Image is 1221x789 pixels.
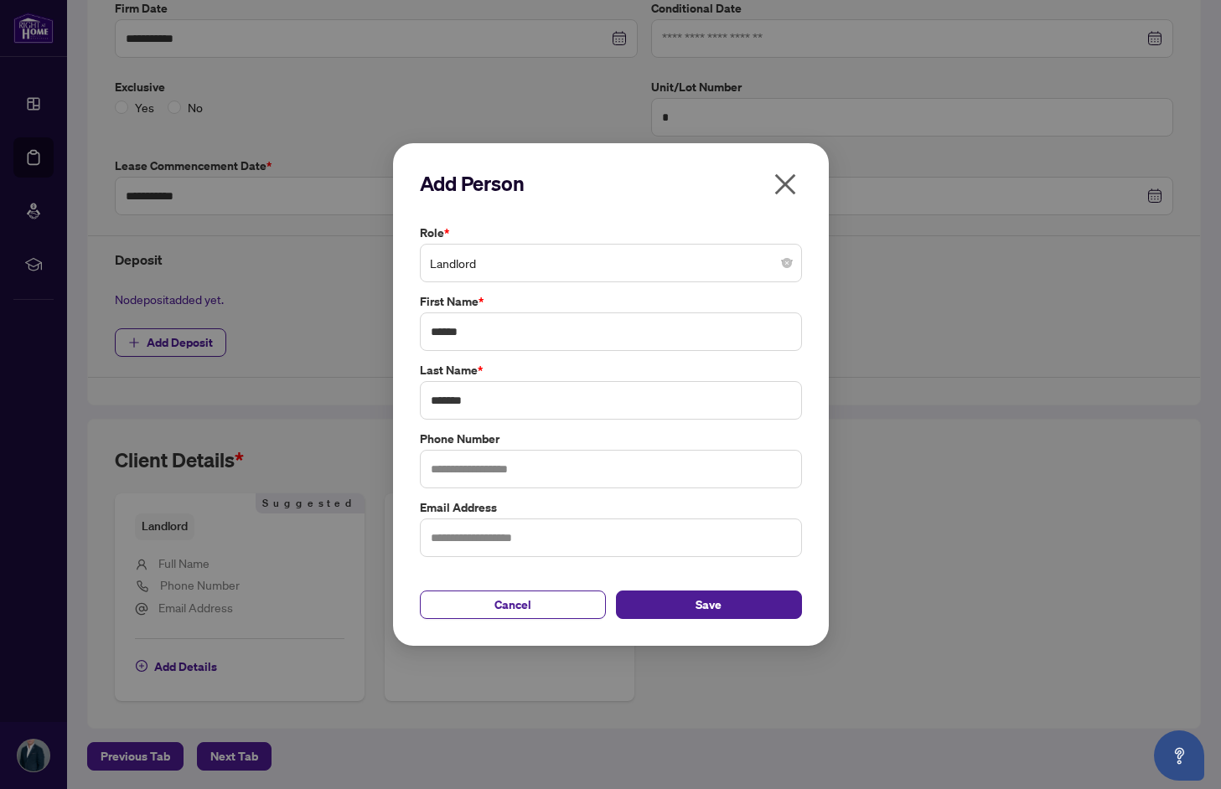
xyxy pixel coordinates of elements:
button: Cancel [420,590,606,619]
h2: Add Person [420,170,802,197]
label: Last Name [420,361,802,379]
label: Email Address [420,498,802,517]
label: Role [420,224,802,242]
button: Save [616,590,802,619]
span: Landlord [430,247,792,279]
button: Open asap [1154,730,1204,781]
span: close-circle [782,258,792,268]
label: First Name [420,292,802,311]
span: Save [696,591,722,618]
label: Phone Number [420,430,802,448]
span: close [772,171,799,198]
span: Cancel [494,591,531,618]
